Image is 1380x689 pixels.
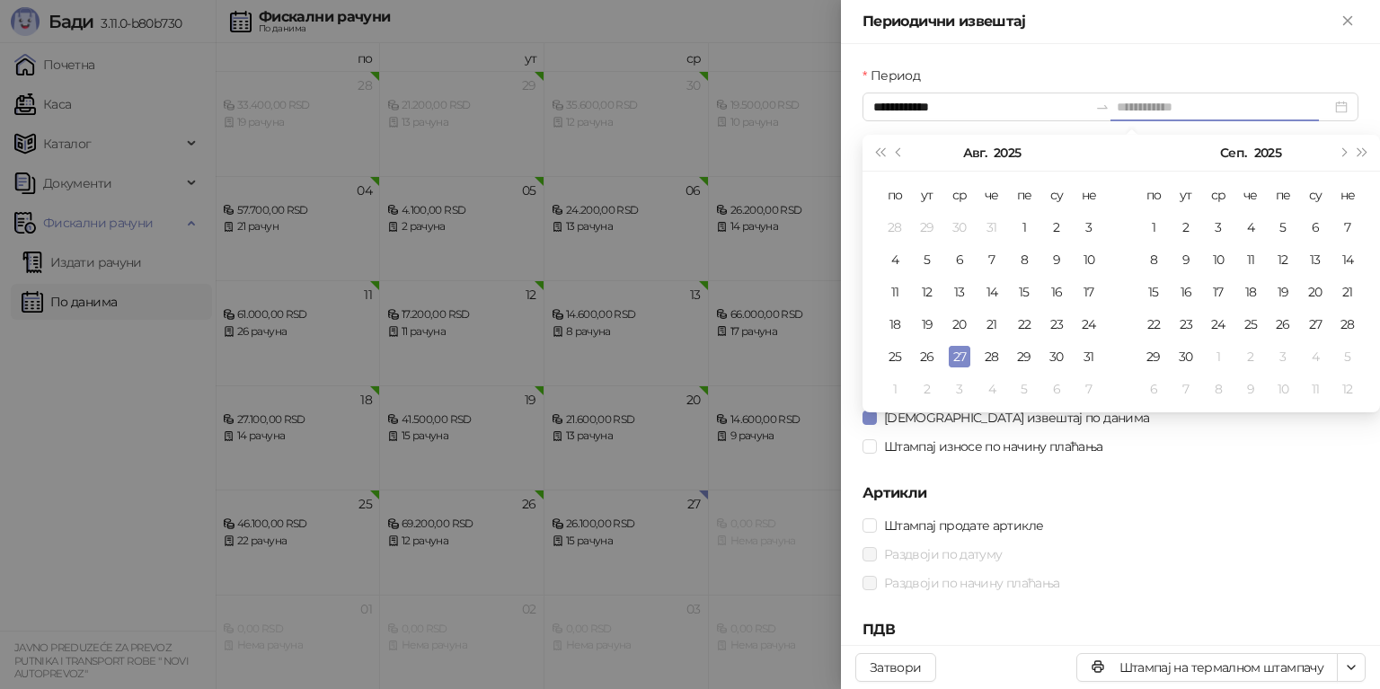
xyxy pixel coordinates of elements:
div: 17 [1078,281,1100,303]
button: Претходни месец (PageUp) [889,135,909,171]
div: 10 [1207,249,1229,270]
div: 30 [1046,346,1067,367]
td: 2025-08-19 [911,308,943,340]
th: ут [911,179,943,211]
div: 6 [949,249,970,270]
div: 23 [1046,314,1067,335]
td: 2025-08-29 [1008,340,1040,373]
button: Изабери годину [994,135,1021,171]
td: 2025-09-02 [1170,211,1202,243]
div: 18 [1240,281,1261,303]
td: 2025-07-30 [943,211,976,243]
div: 14 [1337,249,1358,270]
div: 21 [1337,281,1358,303]
div: 25 [884,346,906,367]
div: 1 [1207,346,1229,367]
div: Периодични извештај [862,11,1337,32]
div: 16 [1046,281,1067,303]
th: пе [1008,179,1040,211]
div: 3 [1207,216,1229,238]
td: 2025-08-12 [911,276,943,308]
button: Изабери годину [1254,135,1281,171]
td: 2025-09-03 [943,373,976,405]
td: 2025-09-05 [1008,373,1040,405]
button: Затвори [855,653,936,682]
td: 2025-08-13 [943,276,976,308]
div: 15 [1143,281,1164,303]
div: 2 [1175,216,1197,238]
td: 2025-09-07 [1331,211,1364,243]
td: 2025-09-27 [1299,308,1331,340]
td: 2025-08-01 [1008,211,1040,243]
button: Изабери месец [1220,135,1246,171]
div: 26 [916,346,938,367]
th: су [1040,179,1073,211]
td: 2025-10-08 [1202,373,1234,405]
td: 2025-10-02 [1234,340,1267,373]
th: не [1073,179,1105,211]
div: 25 [1240,314,1261,335]
td: 2025-08-22 [1008,308,1040,340]
td: 2025-10-03 [1267,340,1299,373]
h5: ПДВ [862,619,1358,640]
div: 13 [1305,249,1326,270]
th: ср [1202,179,1234,211]
td: 2025-09-19 [1267,276,1299,308]
div: 7 [1337,216,1358,238]
div: 17 [1207,281,1229,303]
label: Период [862,66,931,85]
div: 30 [1175,346,1197,367]
td: 2025-09-04 [976,373,1008,405]
span: [DEMOGRAPHIC_DATA] извештај по данима [877,408,1156,428]
span: Штампај износе по начину плаћања [877,437,1110,456]
span: Раздвоји по начину плаћања [877,573,1066,593]
div: 31 [1078,346,1100,367]
td: 2025-09-20 [1299,276,1331,308]
div: 29 [1013,346,1035,367]
td: 2025-09-24 [1202,308,1234,340]
td: 2025-08-21 [976,308,1008,340]
td: 2025-09-06 [1040,373,1073,405]
div: 4 [981,378,1003,400]
td: 2025-08-28 [976,340,1008,373]
div: 11 [884,281,906,303]
div: 9 [1240,378,1261,400]
td: 2025-08-26 [911,340,943,373]
button: Претходна година (Control + left) [870,135,889,171]
div: 12 [1337,378,1358,400]
td: 2025-08-20 [943,308,976,340]
td: 2025-08-11 [879,276,911,308]
td: 2025-08-07 [976,243,1008,276]
td: 2025-08-05 [911,243,943,276]
div: 1 [1013,216,1035,238]
div: 5 [1013,378,1035,400]
div: 8 [1207,378,1229,400]
td: 2025-08-04 [879,243,911,276]
td: 2025-10-05 [1331,340,1364,373]
div: 6 [1046,378,1067,400]
div: 5 [1272,216,1294,238]
td: 2025-08-02 [1040,211,1073,243]
th: ср [943,179,976,211]
div: 4 [884,249,906,270]
td: 2025-10-11 [1299,373,1331,405]
td: 2025-10-09 [1234,373,1267,405]
div: 18 [884,314,906,335]
td: 2025-09-14 [1331,243,1364,276]
div: 31 [981,216,1003,238]
td: 2025-09-26 [1267,308,1299,340]
div: 9 [1046,249,1067,270]
td: 2025-09-25 [1234,308,1267,340]
td: 2025-08-08 [1008,243,1040,276]
div: 4 [1240,216,1261,238]
td: 2025-09-12 [1267,243,1299,276]
td: 2025-10-04 [1299,340,1331,373]
div: 12 [916,281,938,303]
td: 2025-08-23 [1040,308,1073,340]
button: Close [1337,11,1358,32]
th: не [1331,179,1364,211]
div: 5 [1337,346,1358,367]
td: 2025-08-18 [879,308,911,340]
td: 2025-09-04 [1234,211,1267,243]
div: 10 [1272,378,1294,400]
